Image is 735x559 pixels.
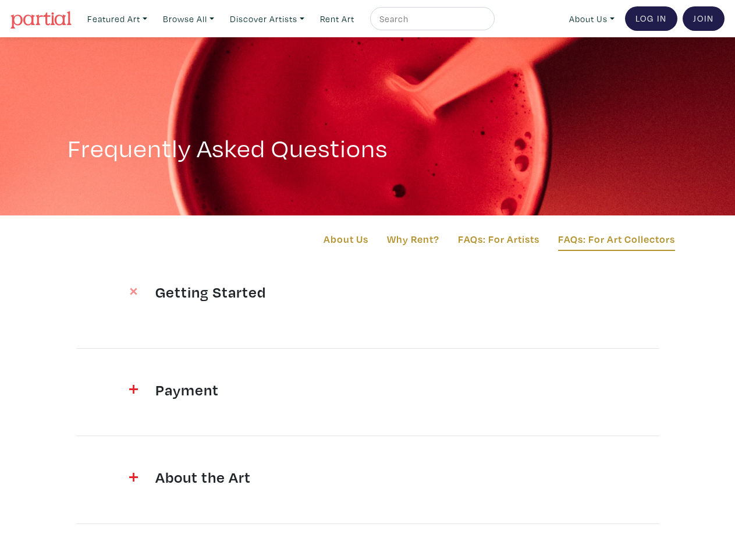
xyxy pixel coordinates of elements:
img: plus.svg [129,473,138,482]
a: Featured Art [82,7,152,31]
a: FAQs: For Artists [458,231,539,247]
a: Discover Artists [225,7,310,31]
a: Join [683,6,725,31]
h4: Payment [155,380,580,399]
h4: About the Art [155,468,580,486]
img: plus.svg [127,285,139,298]
input: Search [378,12,484,26]
h4: Getting Started [155,282,580,301]
h1: Frequently Asked Questions [68,100,668,163]
a: FAQs: For Art Collectors [558,231,675,251]
a: Log In [625,6,677,31]
a: About Us [324,231,368,247]
img: plus.svg [129,385,138,394]
a: About Us [564,7,620,31]
a: Browse All [158,7,219,31]
a: Why Rent? [387,231,439,247]
a: Rent Art [315,7,360,31]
